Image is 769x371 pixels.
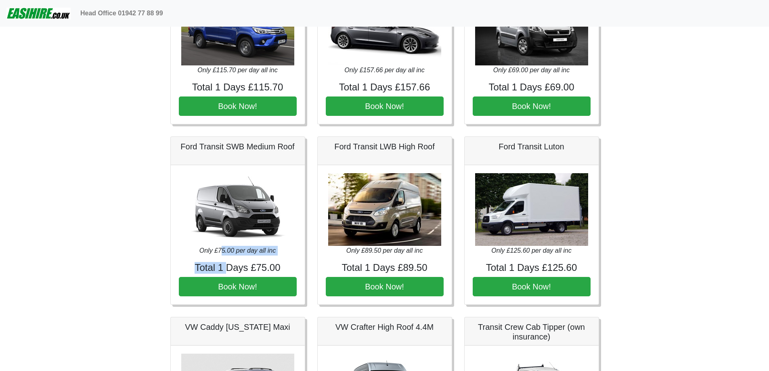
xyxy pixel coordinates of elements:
h5: Ford Transit LWB High Roof [326,142,444,151]
h5: Transit Crew Cab Tipper (own insurance) [473,322,591,342]
button: Book Now! [473,96,591,116]
a: Head Office 01942 77 88 99 [77,5,166,21]
h4: Total 1 Days £89.50 [326,262,444,274]
img: Ford Transit SWB Medium Roof [181,173,294,246]
h4: Total 1 Days £69.00 [473,82,591,93]
h4: Total 1 Days £115.70 [179,82,297,93]
button: Book Now! [326,277,444,296]
h5: VW Caddy [US_STATE] Maxi [179,322,297,332]
i: Only £115.70 per day all inc [197,67,277,73]
h5: Ford Transit Luton [473,142,591,151]
i: Only £89.50 per day all inc [346,247,423,254]
b: Head Office 01942 77 88 99 [80,10,163,17]
img: Ford Transit LWB High Roof [328,173,441,246]
img: easihire_logo_small.png [6,5,71,21]
i: Only £69.00 per day all inc [493,67,570,73]
i: Only £157.66 per day all inc [344,67,424,73]
i: Only £75.00 per day all inc [199,247,276,254]
h5: Ford Transit SWB Medium Roof [179,142,297,151]
i: Only £125.60 per day all inc [491,247,571,254]
button: Book Now! [473,277,591,296]
h4: Total 1 Days £157.66 [326,82,444,93]
h4: Total 1 Days £125.60 [473,262,591,274]
button: Book Now! [179,277,297,296]
button: Book Now! [179,96,297,116]
img: Ford Transit Luton [475,173,588,246]
button: Book Now! [326,96,444,116]
h5: VW Crafter High Roof 4.4M [326,322,444,332]
h4: Total 1 Days £75.00 [179,262,297,274]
